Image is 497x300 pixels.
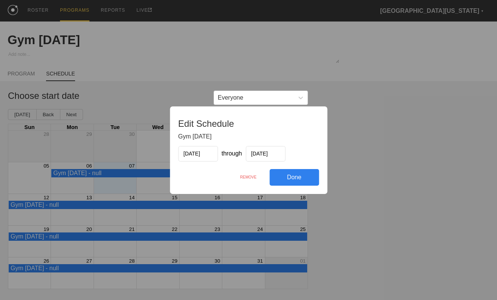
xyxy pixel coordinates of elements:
h1: Edit Schedule [178,118,319,129]
div: Gym [DATE] [178,133,319,140]
div: Everyone [218,94,243,101]
input: Start Date [178,146,218,162]
div: REMOVE [227,169,269,185]
input: End Date [246,146,285,162]
span: through [222,150,242,157]
div: Done [269,169,319,186]
iframe: Chat Widget [361,212,497,300]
